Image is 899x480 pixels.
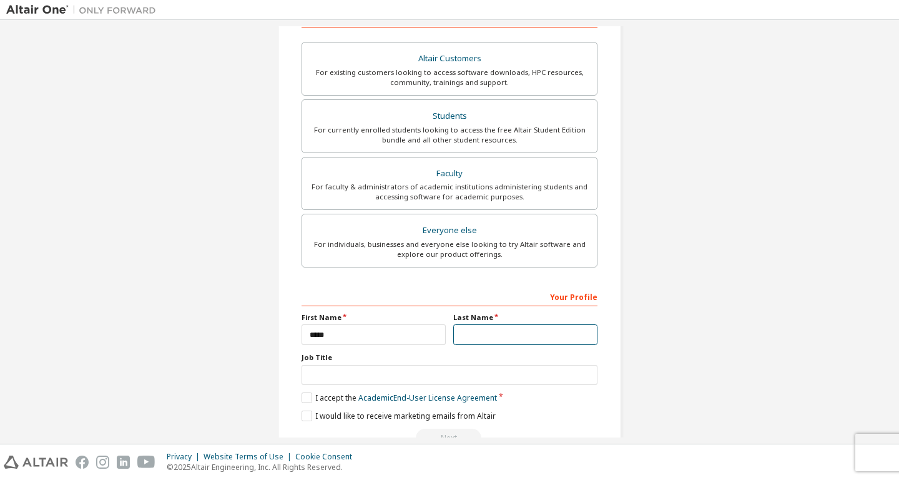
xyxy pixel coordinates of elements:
[302,411,496,421] label: I would like to receive marketing emails from Altair
[137,456,155,469] img: youtube.svg
[302,286,597,306] div: Your Profile
[310,50,589,67] div: Altair Customers
[295,452,360,462] div: Cookie Consent
[4,456,68,469] img: altair_logo.svg
[302,429,597,447] div: Read and acccept EULA to continue
[302,392,497,403] label: I accept the
[310,182,589,202] div: For faculty & administrators of academic institutions administering students and accessing softwa...
[310,239,589,259] div: For individuals, businesses and everyone else looking to try Altair software and explore our prod...
[117,456,130,469] img: linkedin.svg
[302,312,446,322] label: First Name
[204,452,295,462] div: Website Terms of Use
[310,222,589,239] div: Everyone else
[310,107,589,125] div: Students
[310,165,589,182] div: Faculty
[358,392,497,403] a: Academic End-User License Agreement
[310,125,589,145] div: For currently enrolled students looking to access the free Altair Student Edition bundle and all ...
[167,452,204,462] div: Privacy
[453,312,597,322] label: Last Name
[76,456,89,469] img: facebook.svg
[310,67,589,87] div: For existing customers looking to access software downloads, HPC resources, community, trainings ...
[96,456,109,469] img: instagram.svg
[6,4,162,16] img: Altair One
[302,352,597,362] label: Job Title
[167,462,360,472] p: © 2025 Altair Engineering, Inc. All Rights Reserved.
